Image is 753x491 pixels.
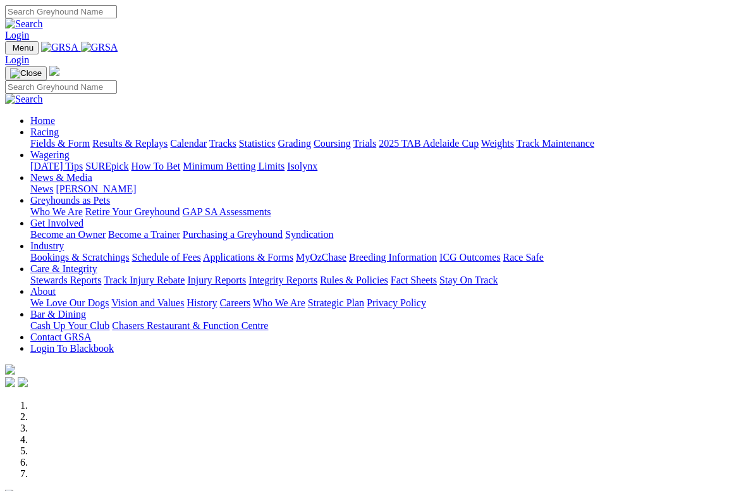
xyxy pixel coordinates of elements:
a: Schedule of Fees [132,252,200,263]
a: ICG Outcomes [439,252,500,263]
a: Purchasing a Greyhound [183,229,283,240]
a: Syndication [285,229,333,240]
a: 2025 TAB Adelaide Cup [379,138,479,149]
a: Care & Integrity [30,263,97,274]
a: Contact GRSA [30,332,91,342]
a: Injury Reports [187,275,246,285]
input: Search [5,80,117,94]
a: History [187,297,217,308]
a: Vision and Values [111,297,184,308]
input: Search [5,5,117,18]
a: Fields & Form [30,138,90,149]
button: Toggle navigation [5,66,47,80]
a: GAP SA Assessments [183,206,271,217]
a: Login [5,30,29,40]
a: Who We Are [30,206,83,217]
a: Privacy Policy [367,297,426,308]
a: Race Safe [503,252,543,263]
div: Get Involved [30,229,748,240]
div: Care & Integrity [30,275,748,286]
a: Greyhounds as Pets [30,195,110,206]
a: MyOzChase [296,252,346,263]
div: Industry [30,252,748,263]
a: Industry [30,240,64,251]
a: Track Maintenance [517,138,594,149]
a: Careers [219,297,250,308]
a: Home [30,115,55,126]
a: Chasers Restaurant & Function Centre [112,320,268,331]
a: Applications & Forms [203,252,293,263]
a: Rules & Policies [320,275,388,285]
div: Greyhounds as Pets [30,206,748,218]
a: Strategic Plan [308,297,364,308]
img: twitter.svg [18,377,28,387]
img: Search [5,94,43,105]
a: Bar & Dining [30,309,86,320]
button: Toggle navigation [5,41,39,54]
a: Retire Your Greyhound [85,206,180,217]
a: Get Involved [30,218,83,228]
div: About [30,297,748,309]
div: Racing [30,138,748,149]
a: Calendar [170,138,207,149]
a: Login [5,54,29,65]
div: News & Media [30,183,748,195]
a: Cash Up Your Club [30,320,109,331]
a: Minimum Betting Limits [183,161,285,171]
a: Become an Owner [30,229,106,240]
a: Fact Sheets [391,275,437,285]
a: Stay On Track [439,275,498,285]
a: Track Injury Rebate [104,275,185,285]
a: Login To Blackbook [30,343,114,354]
span: Menu [13,43,34,53]
img: Search [5,18,43,30]
a: Integrity Reports [248,275,317,285]
a: Become a Trainer [108,229,180,240]
a: Racing [30,127,59,137]
a: Results & Replays [92,138,168,149]
img: GRSA [81,42,118,53]
a: Stewards Reports [30,275,101,285]
a: Breeding Information [349,252,437,263]
a: Who We Are [253,297,305,308]
a: Isolynx [287,161,317,171]
a: Grading [278,138,311,149]
img: facebook.svg [5,377,15,387]
a: Bookings & Scratchings [30,252,129,263]
a: We Love Our Dogs [30,297,109,308]
a: Wagering [30,149,70,160]
a: About [30,286,56,297]
img: Close [10,68,42,78]
img: GRSA [41,42,78,53]
a: SUREpick [85,161,128,171]
a: News [30,183,53,194]
img: logo-grsa-white.png [49,66,59,76]
a: [DATE] Tips [30,161,83,171]
a: How To Bet [132,161,181,171]
img: logo-grsa-white.png [5,364,15,375]
div: Wagering [30,161,748,172]
a: [PERSON_NAME] [56,183,136,194]
div: Bar & Dining [30,320,748,332]
a: Coursing [314,138,351,149]
a: Trials [353,138,376,149]
a: News & Media [30,172,92,183]
a: Statistics [239,138,276,149]
a: Tracks [209,138,236,149]
a: Weights [481,138,514,149]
